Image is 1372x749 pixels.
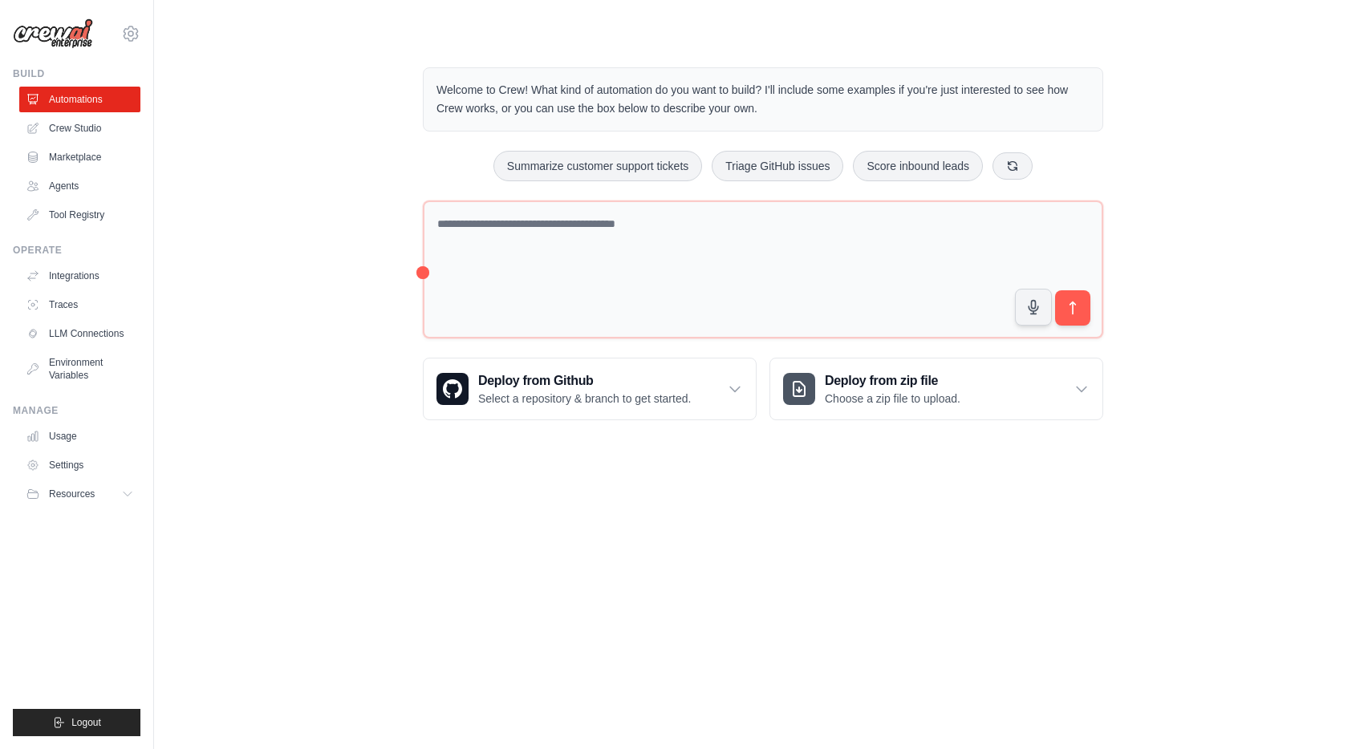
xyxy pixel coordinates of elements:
[19,144,140,170] a: Marketplace
[13,67,140,80] div: Build
[478,391,691,407] p: Select a repository & branch to get started.
[49,488,95,500] span: Resources
[19,292,140,318] a: Traces
[712,151,843,181] button: Triage GitHub issues
[13,244,140,257] div: Operate
[19,423,140,449] a: Usage
[19,202,140,228] a: Tool Registry
[71,716,101,729] span: Logout
[493,151,702,181] button: Summarize customer support tickets
[853,151,983,181] button: Score inbound leads
[19,115,140,141] a: Crew Studio
[19,350,140,388] a: Environment Variables
[478,371,691,391] h3: Deploy from Github
[825,391,960,407] p: Choose a zip file to upload.
[825,371,960,391] h3: Deploy from zip file
[13,404,140,417] div: Manage
[19,481,140,507] button: Resources
[19,87,140,112] a: Automations
[19,263,140,289] a: Integrations
[19,321,140,346] a: LLM Connections
[13,18,93,49] img: Logo
[13,709,140,736] button: Logout
[436,81,1090,118] p: Welcome to Crew! What kind of automation do you want to build? I'll include some examples if you'...
[19,452,140,478] a: Settings
[19,173,140,199] a: Agents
